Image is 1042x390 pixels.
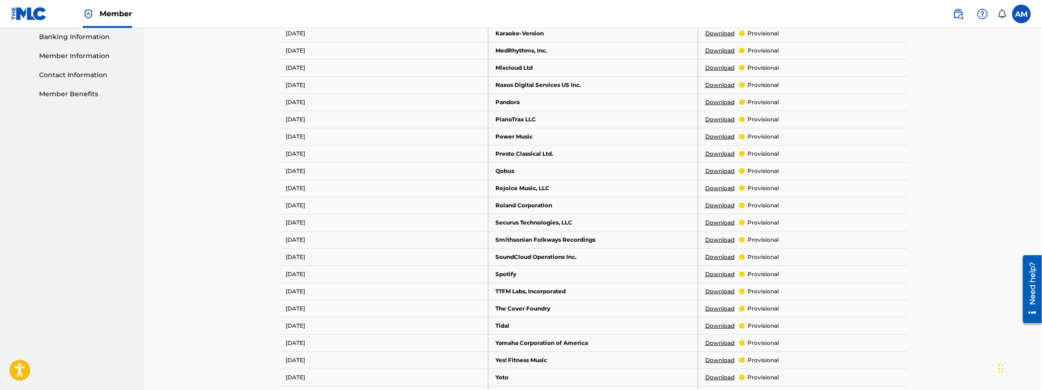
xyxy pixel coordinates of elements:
[11,7,47,20] img: MLC Logo
[705,356,735,364] a: Download
[997,9,1007,19] div: Notifications
[995,345,1042,390] iframe: Chat Widget
[705,201,735,210] a: Download
[488,42,698,59] td: MedRhythms, Inc.
[705,167,735,175] a: Download
[39,70,133,80] a: Contact Information
[705,115,735,124] a: Download
[1012,5,1031,23] div: User Menu
[705,339,735,347] a: Download
[748,356,779,364] p: provisional
[748,167,779,175] p: provisional
[705,29,735,38] a: Download
[83,8,94,20] img: Top Rightsholder
[973,5,992,23] div: Help
[279,162,488,179] td: [DATE]
[488,265,698,283] td: Spotify
[748,184,779,192] p: provisional
[705,270,735,278] a: Download
[488,179,698,197] td: Rejoice Music, LLC
[705,81,735,89] a: Download
[279,300,488,317] td: [DATE]
[748,373,779,382] p: provisional
[488,351,698,369] td: Yes! Fitness Music
[748,339,779,347] p: provisional
[748,29,779,38] p: provisional
[488,145,698,162] td: Presto Classical Ltd.
[748,236,779,244] p: provisional
[279,179,488,197] td: [DATE]
[748,270,779,278] p: provisional
[279,283,488,300] td: [DATE]
[279,93,488,111] td: [DATE]
[748,150,779,158] p: provisional
[949,5,968,23] a: Public Search
[279,111,488,128] td: [DATE]
[279,248,488,265] td: [DATE]
[977,8,988,20] img: help
[1016,252,1042,327] iframe: Resource Center
[39,89,133,99] a: Member Benefits
[488,162,698,179] td: Qobuz
[705,184,735,192] a: Download
[705,218,735,227] a: Download
[279,145,488,162] td: [DATE]
[279,317,488,334] td: [DATE]
[705,46,735,55] a: Download
[488,369,698,386] td: Yoto
[953,8,964,20] img: search
[488,214,698,231] td: Securus Technologies, LLC
[488,197,698,214] td: Roland Corporation
[705,322,735,330] a: Download
[705,98,735,106] a: Download
[279,231,488,248] td: [DATE]
[748,253,779,261] p: provisional
[748,98,779,106] p: provisional
[279,76,488,93] td: [DATE]
[279,197,488,214] td: [DATE]
[488,231,698,248] td: Smithsonian Folkways Recordings
[279,334,488,351] td: [DATE]
[488,334,698,351] td: Yamaha Corporation of America
[705,132,735,141] a: Download
[488,25,698,42] td: Karaoke-Version
[705,236,735,244] a: Download
[279,42,488,59] td: [DATE]
[748,46,779,55] p: provisional
[705,304,735,313] a: Download
[39,51,133,61] a: Member Information
[488,111,698,128] td: PianoTrax LLC
[488,76,698,93] td: Naxos Digital Services US Inc.
[279,25,488,42] td: [DATE]
[488,248,698,265] td: SoundCloud Operations Inc.
[998,355,1004,383] div: Drag
[279,214,488,231] td: [DATE]
[279,59,488,76] td: [DATE]
[748,304,779,313] p: provisional
[488,59,698,76] td: Mixcloud Ltd
[100,8,132,19] span: Member
[705,150,735,158] a: Download
[748,287,779,296] p: provisional
[705,64,735,72] a: Download
[488,283,698,300] td: TTFM Labs, Incorporated
[748,322,779,330] p: provisional
[279,265,488,283] td: [DATE]
[488,300,698,317] td: The Cover Foundry
[279,128,488,145] td: [DATE]
[748,201,779,210] p: provisional
[748,64,779,72] p: provisional
[748,218,779,227] p: provisional
[705,373,735,382] a: Download
[748,115,779,124] p: provisional
[39,32,133,42] a: Banking Information
[488,317,698,334] td: Tidal
[488,93,698,111] td: Pandora
[279,351,488,369] td: [DATE]
[748,81,779,89] p: provisional
[748,132,779,141] p: provisional
[279,369,488,386] td: [DATE]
